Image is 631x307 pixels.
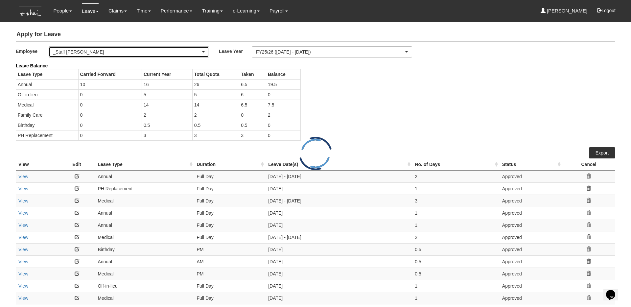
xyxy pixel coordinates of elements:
[500,280,562,292] td: Approved
[95,268,194,280] td: Medical
[95,182,194,195] td: PH Replacement
[16,46,49,56] label: Employee
[412,195,499,207] td: 3
[194,243,266,255] td: PM
[266,231,412,243] td: [DATE] - [DATE]
[142,130,192,140] td: 3
[269,3,288,18] a: Payroll
[194,268,266,280] td: PM
[194,280,266,292] td: Full Day
[16,120,79,130] td: Birthday
[500,170,562,182] td: Approved
[500,231,562,243] td: Approved
[18,235,28,240] a: View
[266,158,412,171] th: Leave Date(s) : activate to sort column ascending
[192,110,239,120] td: 2
[266,219,412,231] td: [DATE]
[142,120,192,130] td: 0.5
[16,79,79,89] td: Annual
[412,243,499,255] td: 0.5
[95,170,194,182] td: Annual
[412,170,499,182] td: 2
[202,3,223,18] a: Training
[233,3,260,18] a: e-Learning
[239,130,266,140] td: 3
[18,247,28,252] a: View
[95,231,194,243] td: Medical
[53,49,201,55] div: _Staff [PERSON_NAME]
[266,182,412,195] td: [DATE]
[161,3,192,18] a: Performance
[194,231,266,243] td: Full Day
[266,292,412,304] td: [DATE]
[219,46,252,56] label: Leave Year
[266,195,412,207] td: [DATE] - [DATE]
[256,49,404,55] div: FY25/26 ([DATE] - [DATE])
[412,268,499,280] td: 0.5
[194,182,266,195] td: Full Day
[194,207,266,219] td: Full Day
[266,120,300,130] td: 0
[95,280,194,292] td: Off-in-lieu
[412,280,499,292] td: 1
[412,182,499,195] td: 1
[266,268,412,280] td: [DATE]
[239,110,266,120] td: 0
[412,292,499,304] td: 1
[194,219,266,231] td: Full Day
[16,158,58,171] th: View
[108,3,127,18] a: Claims
[18,174,28,179] a: View
[18,271,28,276] a: View
[16,89,79,100] td: Off-in-lieu
[266,243,412,255] td: [DATE]
[603,281,624,300] iframe: chat widget
[500,195,562,207] td: Approved
[78,110,142,120] td: 0
[239,100,266,110] td: 6.5
[78,89,142,100] td: 0
[95,219,194,231] td: Annual
[412,255,499,268] td: 0.5
[192,120,239,130] td: 0.5
[78,120,142,130] td: 0
[78,69,142,79] th: Carried Forward
[194,195,266,207] td: Full Day
[500,255,562,268] td: Approved
[239,89,266,100] td: 6
[412,231,499,243] td: 2
[412,219,499,231] td: 1
[16,110,79,120] td: Family Care
[95,207,194,219] td: Annual
[266,79,300,89] td: 19.5
[266,170,412,182] td: [DATE] - [DATE]
[58,158,95,171] th: Edit
[82,3,99,19] a: Leave
[142,69,192,79] th: Current Year
[95,195,194,207] td: Medical
[252,46,412,58] button: FY25/26 ([DATE] - [DATE])
[142,100,192,110] td: 14
[266,255,412,268] td: [DATE]
[412,207,499,219] td: 1
[541,3,588,18] a: [PERSON_NAME]
[16,63,48,68] b: Leave Balance
[266,130,300,140] td: 0
[16,100,79,110] td: Medical
[95,292,194,304] td: Medical
[78,79,142,89] td: 10
[266,207,412,219] td: [DATE]
[562,158,615,171] th: Cancel
[500,292,562,304] td: Approved
[18,210,28,216] a: View
[137,3,151,18] a: Time
[192,79,239,89] td: 26
[500,182,562,195] td: Approved
[18,295,28,301] a: View
[192,130,239,140] td: 3
[18,198,28,203] a: View
[78,100,142,110] td: 0
[16,130,79,140] td: PH Replacement
[500,207,562,219] td: Approved
[18,186,28,191] a: View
